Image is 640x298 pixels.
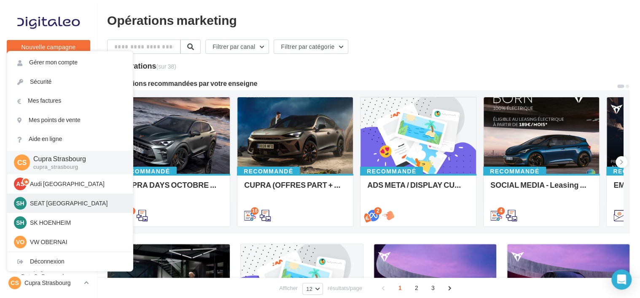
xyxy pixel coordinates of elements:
[107,61,176,70] div: 37
[7,40,90,54] button: Nouvelle campagne
[237,167,300,176] div: Recommandé
[5,127,92,144] a: Visibilité en ligne
[16,238,24,246] span: VO
[117,62,176,69] div: opérations
[205,40,269,54] button: Filtrer par canal
[426,281,440,295] span: 3
[11,279,19,287] span: CS
[107,80,616,87] div: 6 opérations recommandées par votre enseigne
[7,91,133,110] a: Mes factures
[16,218,24,227] span: SH
[244,181,346,197] div: CUPRA (OFFRES PART + USP / OCT) - SOCIAL MEDIA
[7,72,133,91] a: Sécurité
[16,180,24,188] span: AS
[30,238,123,246] p: VW OBERNAI
[33,154,119,164] p: Cupra Strasbourg
[374,207,382,215] div: 2
[393,281,407,295] span: 1
[107,13,630,26] div: Opérations marketing
[33,163,119,171] p: cupra_strasbourg
[5,168,92,186] a: Contacts
[497,207,505,215] div: 4
[7,275,90,291] a: CS Cupra Strasbourg
[7,130,133,149] a: Aide en ligne
[5,259,92,284] a: Campagnes DataOnDemand
[16,199,24,208] span: SH
[30,199,123,208] p: SEAT [GEOGRAPHIC_DATA]
[121,181,223,197] div: CUPRA DAYS OCTOBRE - SOME
[5,189,92,207] a: Médiathèque
[17,157,27,167] span: CS
[279,284,298,292] span: Afficher
[483,167,546,176] div: Recommandé
[156,63,176,70] span: (sur 38)
[114,167,177,176] div: Recommandé
[30,218,123,227] p: SK HOENHEIM
[7,252,133,271] div: Déconnexion
[7,111,133,130] a: Mes points de vente
[490,181,592,197] div: SOCIAL MEDIA - Leasing social électrique - CUPRA Born
[21,263,87,281] span: Campagnes DataOnDemand
[306,285,312,292] span: 12
[5,210,92,228] a: Calendrier
[5,231,92,256] a: PLV et print personnalisable
[611,269,632,290] div: Open Intercom Messenger
[251,207,258,215] div: 16
[7,53,133,72] a: Gérer mon compte
[5,148,92,165] a: Campagnes
[302,283,323,295] button: 12
[30,180,123,188] p: Audi [GEOGRAPHIC_DATA]
[328,284,362,292] span: résultats/page
[5,63,89,81] button: Notifications 2
[5,84,92,102] a: Opérations
[367,181,469,197] div: ADS META / DISPLAY CUPRA DAYS Septembre 2025
[5,105,92,123] a: Boîte de réception9
[24,279,81,287] p: Cupra Strasbourg
[360,167,423,176] div: Recommandé
[410,281,423,295] span: 2
[274,40,348,54] button: Filtrer par catégorie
